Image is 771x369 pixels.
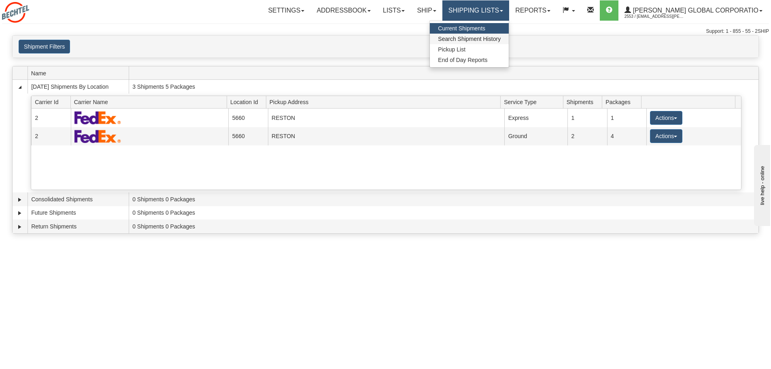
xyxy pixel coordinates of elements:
[228,109,268,127] td: 5660
[567,127,607,145] td: 2
[567,109,607,127] td: 1
[6,7,75,13] div: live help - online
[129,80,758,94] td: 3 Shipments 5 Packages
[19,40,70,53] button: Shipment Filters
[567,96,602,108] span: Shipments
[438,25,485,32] span: Current Shipments
[438,57,487,63] span: End of Day Reports
[16,83,24,91] a: Collapse
[28,206,129,220] td: Future Shipments
[438,46,465,53] span: Pickup List
[31,67,129,79] span: Name
[28,80,129,94] td: [DATE] Shipments By Location
[2,2,29,23] img: logo2553.jpg
[504,127,567,145] td: Ground
[605,96,641,108] span: Packages
[438,36,501,42] span: Search Shipment History
[631,7,758,14] span: [PERSON_NAME] Global Corporatio
[129,220,758,233] td: 0 Shipments 0 Packages
[618,0,769,21] a: [PERSON_NAME] Global Corporatio 2553 / [EMAIL_ADDRESS][PERSON_NAME][DOMAIN_NAME]
[411,0,442,21] a: Ship
[31,109,70,127] td: 2
[31,127,70,145] td: 2
[430,34,509,44] a: Search Shipment History
[650,111,682,125] button: Actions
[268,109,505,127] td: RESTON
[607,109,646,127] td: 1
[2,28,769,35] div: Support: 1 - 855 - 55 - 2SHIP
[430,23,509,34] a: Current Shipments
[230,96,266,108] span: Location Id
[74,111,121,124] img: FedEx Express®
[752,143,770,226] iframe: chat widget
[28,220,129,233] td: Return Shipments
[607,127,646,145] td: 4
[430,55,509,65] a: End of Day Reports
[650,129,682,143] button: Actions
[74,96,227,108] span: Carrier Name
[377,0,411,21] a: Lists
[504,109,567,127] td: Express
[129,192,758,206] td: 0 Shipments 0 Packages
[16,209,24,217] a: Expand
[442,0,509,21] a: Shipping lists
[270,96,501,108] span: Pickup Address
[430,44,509,55] a: Pickup List
[310,0,377,21] a: Addressbook
[28,192,129,206] td: Consolidated Shipments
[624,13,685,21] span: 2553 / [EMAIL_ADDRESS][PERSON_NAME][DOMAIN_NAME]
[16,196,24,204] a: Expand
[268,127,505,145] td: RESTON
[509,0,556,21] a: Reports
[262,0,310,21] a: Settings
[129,206,758,220] td: 0 Shipments 0 Packages
[74,130,121,143] img: FedEx Express®
[504,96,563,108] span: Service Type
[35,96,70,108] span: Carrier Id
[228,127,268,145] td: 5660
[16,223,24,231] a: Expand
